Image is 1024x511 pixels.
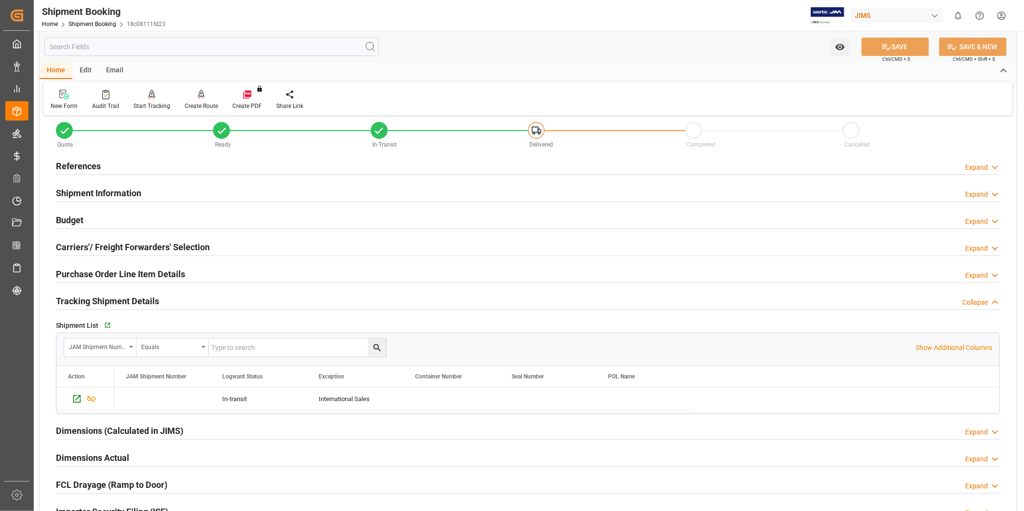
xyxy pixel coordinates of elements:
[512,373,544,380] span: Seal Number
[276,102,303,110] div: Share Link
[40,63,72,79] div: Home
[965,270,988,281] div: Expand
[114,388,693,410] div: Press SPACE to select this row.
[42,4,165,19] div: Shipment Booking
[965,243,988,254] div: Expand
[811,7,844,24] img: Exertis%20JAM%20-%20Email%20Logo.jpg_1722504956.jpg
[965,454,988,464] div: Expand
[136,338,209,357] button: open menu
[687,141,715,148] span: Completed
[56,451,129,464] h2: Dimensions Actual
[141,340,198,351] div: Equals
[319,388,392,410] div: International Sales
[64,338,136,357] button: open menu
[51,102,78,110] div: New Form
[56,424,183,437] h2: Dimensions (Calculated in JIMS)
[916,343,992,353] p: Show Additional Columns
[42,21,58,27] a: Home
[965,162,988,173] div: Expand
[882,55,910,63] span: Ctrl/CMD + S
[56,268,185,281] h2: Purchase Order Line Item Details
[56,187,141,200] h2: Shipment Information
[319,373,344,380] span: Exception
[608,373,635,380] span: POL Name
[862,38,929,56] button: SAVE
[962,297,988,308] div: Collapse
[368,338,386,357] button: search button
[56,388,114,410] div: Press SPACE to select this row.
[56,160,101,173] h2: References
[68,373,85,380] div: Action
[209,338,386,357] input: Type to search
[44,38,379,56] input: Search Fields
[134,102,170,110] div: Start Tracking
[969,5,991,27] button: Help Center
[965,481,988,491] div: Expand
[372,141,397,148] span: In-Transit
[222,373,263,380] span: Logward Status
[965,427,988,437] div: Expand
[939,38,1007,56] button: SAVE & NEW
[56,241,210,254] h2: Carriers'/ Freight Forwarders' Selection
[72,63,99,79] div: Edit
[947,5,969,27] button: show 0 new notifications
[415,373,462,380] span: Container Number
[222,388,296,410] div: In-transit
[56,295,159,308] h2: Tracking Shipment Details
[185,102,218,110] div: Create Route
[56,478,167,491] h2: FCL Drayage (Ramp to Door)
[844,141,870,148] span: Cancelled
[965,189,988,200] div: Expand
[56,214,83,227] h2: Budget
[851,9,943,23] div: JIMS
[68,21,116,27] a: Shipment Booking
[126,373,186,380] span: JAM Shipment Number
[529,141,553,148] span: Delivered
[58,141,73,148] span: Quote
[215,141,231,148] span: Ready
[99,63,131,79] div: Email
[56,321,98,331] span: Shipment List
[953,55,995,63] span: Ctrl/CMD + Shift + S
[92,102,119,110] div: Audit Trail
[69,340,126,351] div: JAM Shipment Number
[830,38,850,56] button: open menu
[851,6,947,25] button: JIMS
[965,216,988,227] div: Expand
